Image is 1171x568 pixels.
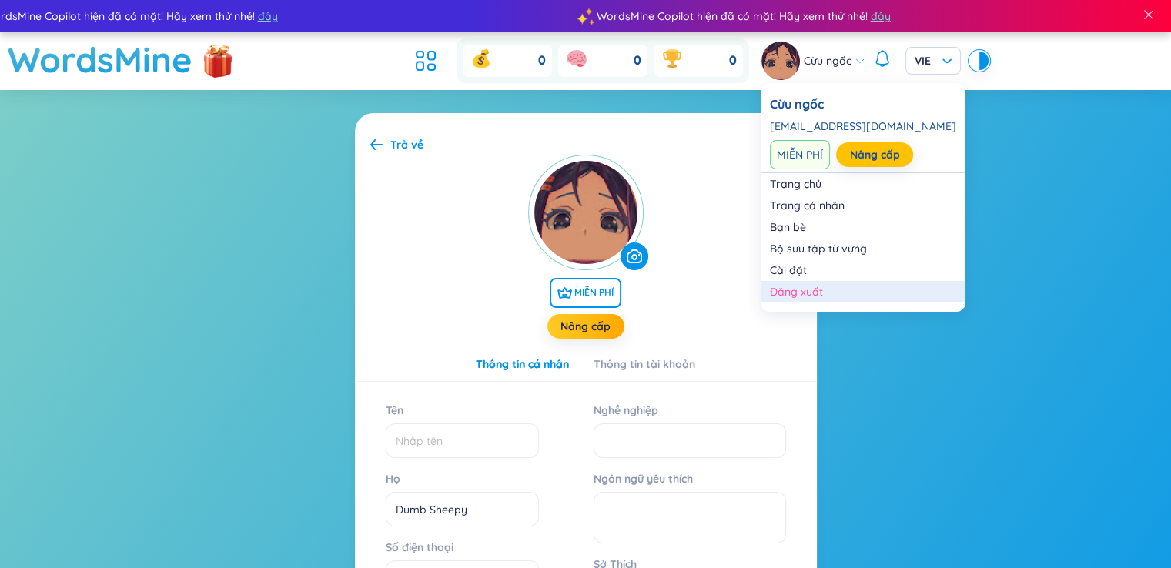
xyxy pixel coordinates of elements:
font: MIỄN PHÍ [777,148,823,162]
a: Bạn bè [770,219,956,235]
img: flashSalesIcon.a7f4f837.png [202,39,233,85]
font: Cừu ngốc [770,96,824,112]
a: hình đại diện [761,42,804,80]
font: 0 [634,52,641,69]
a: Bộ sưu tập từ vựng [770,241,956,256]
font: Thông tin tài khoản [594,357,695,371]
font: [EMAIL_ADDRESS][DOMAIN_NAME] [770,119,956,133]
label: Nghề nghiệp [594,398,666,423]
a: Cài đặt [770,262,956,278]
font: WordsMine Copilot hiện đã có mặt! Hãy xem thử nhé! [582,9,853,23]
span: VIE [915,53,952,68]
font: Cừu ngốc [804,54,851,68]
font: Bạn bè [770,220,806,234]
font: WordsMine [8,38,192,81]
input: Họ [386,492,539,526]
font: 0 [729,52,737,69]
label: Họ [386,466,408,491]
font: Đăng xuất [770,285,823,299]
a: Cừu ngốc [770,95,956,112]
font: Số điện thoại [386,540,453,554]
a: Trang cá nhân [770,198,956,213]
label: Số điện thoại [386,535,461,560]
a: Trang chủ [770,176,956,192]
a: Nâng cấp [850,146,900,163]
font: Trở về [390,138,423,152]
font: Tên [386,403,403,417]
button: Nâng cấp [836,142,913,167]
font: đây [243,9,263,23]
font: Họ [386,472,400,486]
a: Nâng cấp [560,318,611,335]
font: đây [856,9,876,23]
font: MIỄN PHÍ [574,286,614,298]
button: Nâng cấp [547,314,624,339]
img: người dùng hiện tại [528,155,644,270]
font: 0 [538,52,546,69]
input: Nghề nghiệp [594,423,786,458]
label: Ngôn ngữ yêu thích [594,466,701,491]
font: Thông tin cá nhân [476,357,569,371]
img: hình đại diện [761,42,800,80]
font: Ngôn ngữ yêu thích [594,472,693,486]
font: Nghề nghiệp [594,403,658,417]
label: Tên [386,398,411,423]
a: Trở về [370,136,423,155]
input: Tên [386,423,539,458]
a: WordsMine [8,32,192,87]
